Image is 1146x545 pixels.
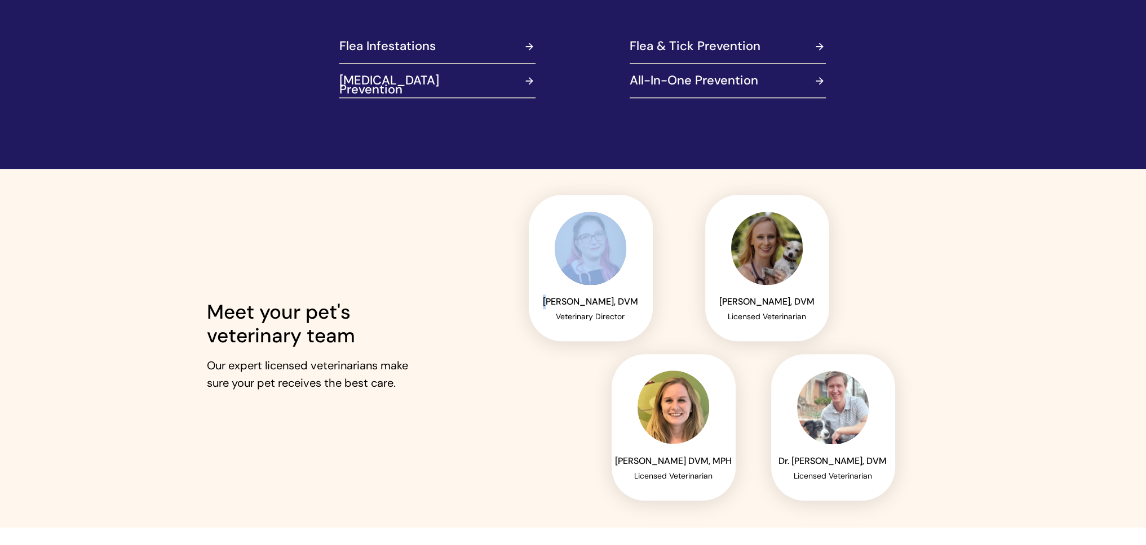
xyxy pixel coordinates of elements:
[556,311,625,321] span: Veterinary Director
[543,296,638,307] span: [PERSON_NAME], DVM
[778,455,887,467] span: Dr. [PERSON_NAME], DVM
[794,471,872,481] span: Licensed Veterinarian
[615,455,732,467] span: [PERSON_NAME] DVM, MPH
[207,299,355,349] span: Meet your pet's veterinary team
[207,358,408,390] span: Our expert licensed veterinarians make sure your pet receives the best care.
[719,296,815,307] span: [PERSON_NAME], DVM
[634,471,713,481] span: Licensed Veterinarian
[728,311,806,321] span: Licensed Veterinarian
